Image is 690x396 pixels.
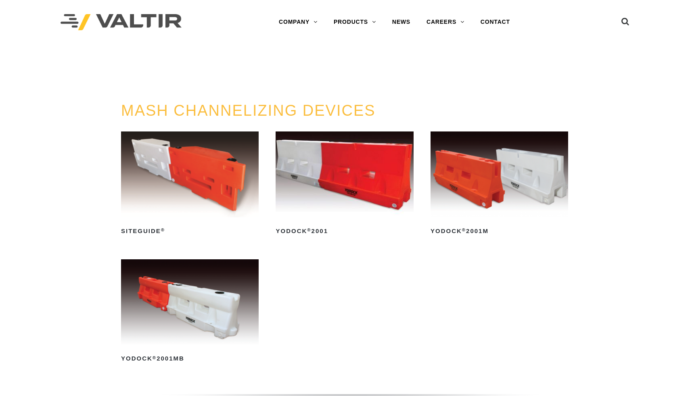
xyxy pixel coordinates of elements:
h2: Yodock 2001M [431,225,568,238]
sup: ® [153,355,157,360]
h2: SiteGuide [121,225,259,238]
a: Yodock®2001M [431,131,568,238]
a: COMPANY [271,14,326,30]
a: Yodock®2001MB [121,259,259,365]
h2: Yodock 2001 [276,225,413,238]
sup: ® [307,227,311,232]
img: Yodock 2001 Water Filled Barrier and Barricade [276,131,413,217]
a: MASH CHANNELIZING DEVICES [121,102,376,119]
a: SiteGuide® [121,131,259,238]
sup: ® [462,227,466,232]
h2: Yodock 2001MB [121,352,259,365]
a: NEWS [384,14,418,30]
a: CAREERS [418,14,473,30]
a: PRODUCTS [326,14,384,30]
sup: ® [161,227,165,232]
a: Yodock®2001 [276,131,413,238]
a: CONTACT [473,14,518,30]
img: Valtir [61,14,182,31]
